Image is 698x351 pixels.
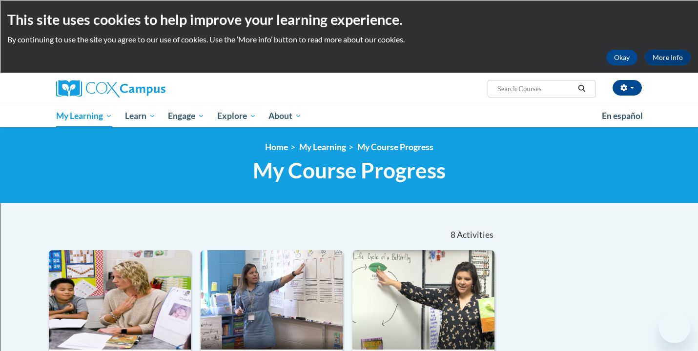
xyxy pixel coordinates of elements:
span: My Course Progress [253,157,446,183]
a: My Learning [299,142,346,152]
span: En español [602,111,643,121]
button: Search [575,83,589,95]
span: Engage [168,110,205,122]
a: Explore [211,105,263,127]
span: My Learning [56,110,112,122]
img: Cox Campus [56,80,165,97]
span: Learn [125,110,156,122]
a: Cox Campus [56,80,242,97]
iframe: Button to launch messaging window [659,312,690,343]
div: Main menu [41,105,657,127]
a: En español [595,106,649,126]
a: About [263,105,308,127]
button: Account Settings [613,80,642,96]
a: Learn [119,105,162,127]
a: My Course Progress [357,142,433,152]
span: About [268,110,302,122]
a: My Learning [50,105,119,127]
a: Engage [162,105,211,127]
span: Explore [217,110,256,122]
input: Search Courses [496,83,575,95]
a: Home [265,142,288,152]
